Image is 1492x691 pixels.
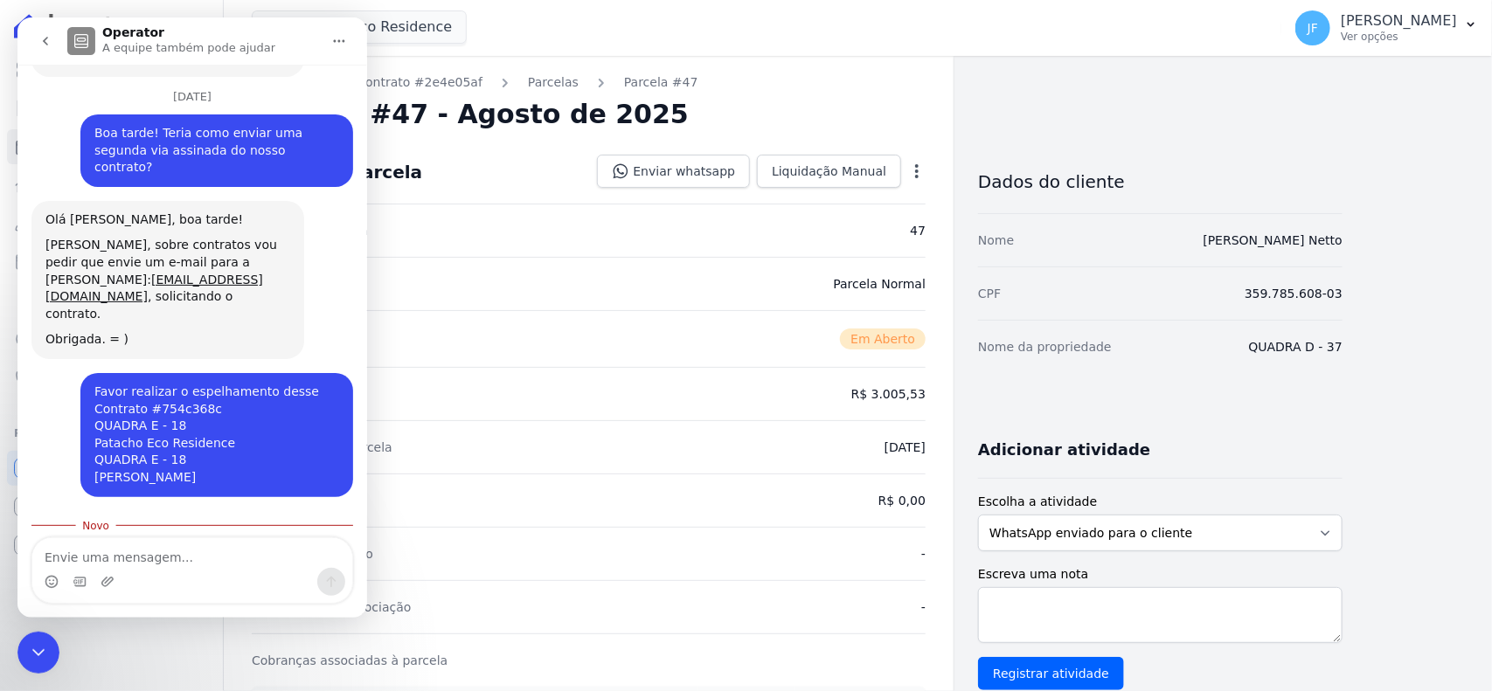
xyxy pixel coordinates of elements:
button: Selecionador de Emoji [27,557,41,571]
iframe: Intercom live chat [17,632,59,674]
button: Enviar uma mensagem [300,550,328,578]
a: Recebíveis [7,451,216,486]
dd: R$ 0,00 [878,492,926,509]
a: Parcela #47 [624,73,698,92]
a: Parcelas [7,129,216,164]
a: Contratos [7,91,216,126]
a: Clientes [7,206,216,241]
dd: Parcela Normal [833,275,926,293]
a: Transferências [7,283,216,318]
button: Patacho Eco Residence [252,10,467,44]
div: [PERSON_NAME], sobre contratos vou pedir que envie um e-mail para a [PERSON_NAME]: , solicitando ... [28,219,273,305]
div: New messages divider [14,508,336,508]
input: Registrar atividade [978,657,1124,690]
div: Obrigada. = ) [28,314,273,331]
h3: Adicionar atividade [978,439,1150,460]
div: Ana diz… [14,356,336,494]
dd: 359.785.608-03 [1245,285,1343,302]
dd: [DATE] [885,439,926,456]
div: Ana diz… [14,97,336,183]
div: Boa tarde! Teria como enviar uma segunda via assinada do nosso contrato? [77,107,322,159]
div: Favor realizar o espelhamento desse Contrato #754c368c QUADRA E - 18 Patacho Eco Residence QUADRA... [77,366,322,469]
a: Lotes [7,168,216,203]
a: Negativação [7,360,216,395]
a: Minha Carteira [7,245,216,280]
dt: CPF [978,285,1001,302]
dd: R$ 3.005,53 [851,385,926,403]
span: Em Aberto [840,328,926,349]
dt: Nome da propriedade [978,338,1112,356]
a: Enviar whatsapp [597,155,750,188]
button: Selecionador de GIF [55,557,69,571]
p: A equipe também pode ajudar [85,22,258,39]
a: Visão Geral [7,52,216,87]
div: Olá [PERSON_NAME], boa tarde! [28,194,273,211]
iframe: Intercom live chat [17,17,367,618]
dd: - [921,545,926,563]
div: [DATE] [14,73,336,97]
div: Boa tarde! Teria como enviar uma segunda via assinada do nosso contrato? [63,97,336,169]
a: Crédito [7,321,216,356]
div: Olá [PERSON_NAME], boa tarde![PERSON_NAME], sobre contratos vou pedir que envie um e-mail para a ... [14,183,287,342]
a: Liquidação Manual [757,155,901,188]
div: Favor realizar o espelhamento desse Contrato #754c368cQUADRA E - 18Patacho Eco ResidenceQUADRA E ... [63,356,336,480]
a: [EMAIL_ADDRESS][DOMAIN_NAME] [28,255,246,287]
label: Escolha a atividade [978,493,1343,511]
p: [PERSON_NAME] [1341,12,1457,30]
a: Contrato #2e4e05af [357,73,482,92]
button: Início [305,7,338,40]
dd: - [921,598,926,616]
button: Upload do anexo [83,557,97,571]
dd: 47 [910,222,926,239]
a: Conta Hent [7,489,216,524]
nav: Breadcrumb [252,73,926,92]
textarea: Envie uma mensagem... [15,521,335,550]
div: Adriane diz… [14,183,336,356]
h2: Parcela #47 - Agosto de 2025 [252,99,689,130]
a: [PERSON_NAME] Netto [1204,233,1343,247]
span: Liquidação Manual [772,162,886,180]
span: JF [1308,22,1318,34]
dd: QUADRA D - 37 [1249,338,1343,356]
div: Plataformas [14,423,209,444]
p: Ver opções [1341,30,1457,44]
button: JF [PERSON_NAME] Ver opções [1281,3,1492,52]
dt: Cobranças associadas à parcela [252,652,448,669]
h3: Dados do cliente [978,171,1343,192]
dt: Nome [978,231,1014,249]
a: Parcelas [528,73,579,92]
label: Escreva uma nota [978,565,1343,584]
